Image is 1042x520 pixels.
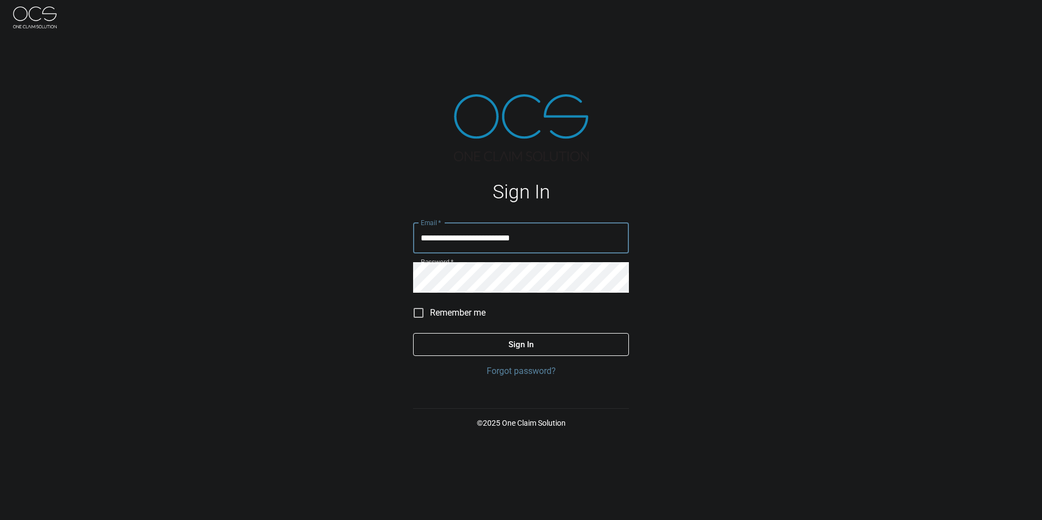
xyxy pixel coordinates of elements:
img: ocs-logo-white-transparent.png [13,7,57,28]
p: © 2025 One Claim Solution [413,418,629,428]
a: Forgot password? [413,365,629,378]
label: Password [421,257,453,267]
img: ocs-logo-tra.png [454,94,589,161]
label: Email [421,218,441,227]
span: Remember me [430,306,486,319]
h1: Sign In [413,181,629,203]
button: Sign In [413,333,629,356]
